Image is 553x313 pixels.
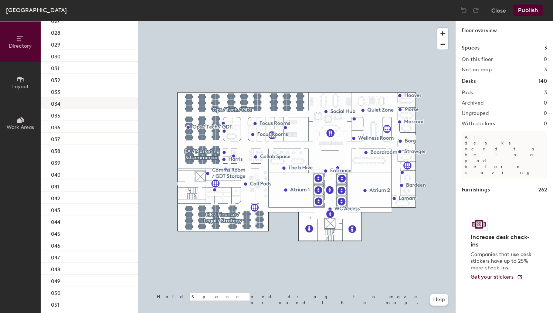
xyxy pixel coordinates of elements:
div: [GEOGRAPHIC_DATA] [6,6,67,15]
h1: Furnishings [462,186,490,194]
h1: 140 [539,77,547,85]
h2: 0 [544,100,547,106]
h1: Spaces [462,44,479,52]
p: 030 [51,51,61,60]
h2: With stickers [462,121,495,127]
p: 029 [51,40,60,48]
p: 039 [51,158,60,166]
button: Close [491,4,506,16]
p: All desks need to be in a pod before saving [462,131,547,178]
p: 048 [51,264,60,273]
h1: Desks [462,77,476,85]
p: 038 [51,146,60,154]
p: 044 [51,217,60,225]
h2: Pods [462,90,473,96]
h2: 0 [544,110,547,116]
img: Undo [460,7,468,14]
p: 033 [51,87,60,95]
p: 032 [51,75,60,84]
p: 051 [51,300,59,308]
h4: Increase desk check-ins [471,234,534,248]
a: Get your stickers [471,274,523,280]
h1: 3 [544,44,547,52]
span: Directory [9,43,32,49]
h1: 262 [538,186,547,194]
p: 041 [51,181,59,190]
button: Help [430,294,448,306]
p: 045 [51,229,60,237]
p: 034 [51,99,60,107]
button: Publish [513,4,543,16]
p: 043 [51,205,60,214]
h2: 3 [544,90,547,96]
p: 049 [51,276,60,285]
p: 046 [51,241,60,249]
span: Work Areas [7,124,34,130]
h2: 3 [544,67,547,73]
p: 037 [51,134,60,143]
p: 035 [51,110,60,119]
img: Sticker logo [471,218,488,231]
h2: 0 [544,121,547,127]
p: 042 [51,193,60,202]
h2: Not on map [462,67,492,73]
p: 036 [51,122,60,131]
h2: On this floor [462,57,493,62]
p: 050 [51,288,61,296]
p: Companies that use desk stickers have up to 25% more check-ins. [471,251,534,271]
p: 028 [51,28,60,36]
p: 047 [51,252,60,261]
h2: Archived [462,100,484,106]
img: Redo [472,7,479,14]
span: Get your stickers [471,274,514,280]
p: 031 [51,63,59,72]
p: 040 [51,170,61,178]
h1: Floor overview [456,21,553,38]
h2: 0 [544,57,547,62]
span: Layout [12,84,29,90]
h2: Ungrouped [462,110,489,116]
